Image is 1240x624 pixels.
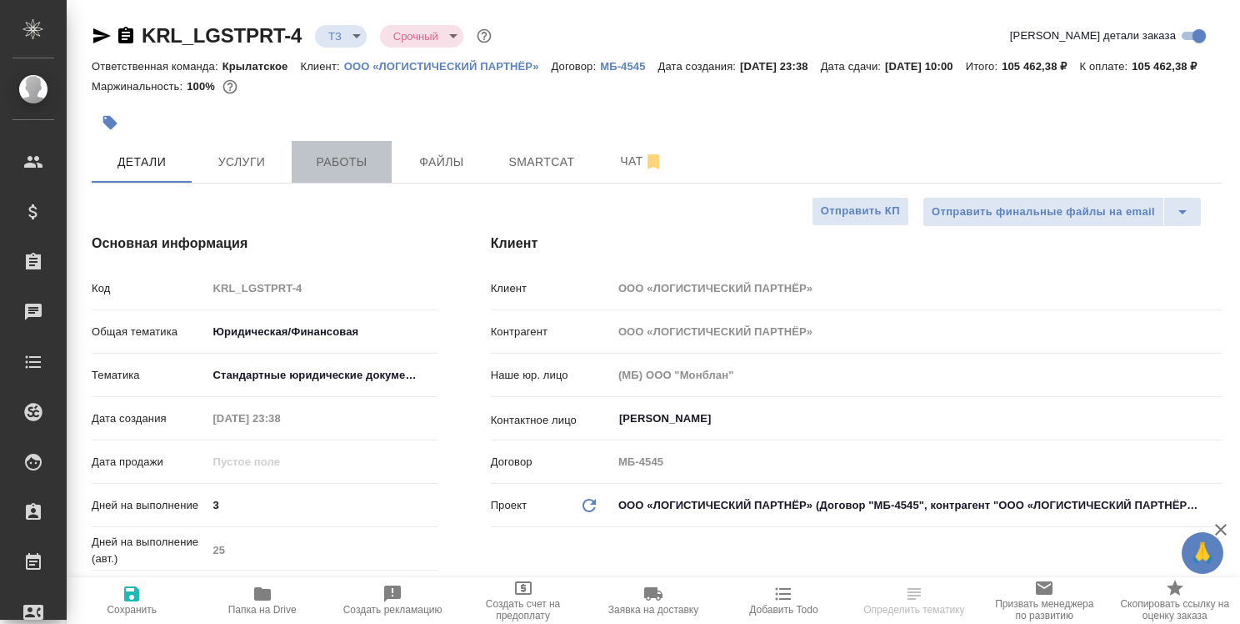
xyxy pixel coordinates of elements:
button: Сохранить [67,577,197,624]
p: 105 462,38 ₽ [1132,60,1209,73]
a: KRL_LGSTPRT-4 [142,24,302,47]
svg: Отписаться [643,152,663,172]
span: Детали [102,152,182,173]
button: Добавить Todo [718,577,848,624]
p: 100% [187,80,219,93]
span: Чат [602,151,682,172]
span: Призвать менеджера по развитию [989,598,1099,621]
input: ✎ Введи что-нибудь [207,493,437,517]
input: Пустое поле [612,450,1222,474]
button: Заявка на доставку [588,577,718,624]
p: 105 462,38 ₽ [1002,60,1079,73]
a: ООО «ЛОГИСТИЧЕСКИЙ ПАРТНЁР» [344,58,552,73]
a: МБ-4545 [600,58,657,73]
p: Дата создания [92,410,207,427]
button: Скопировать ссылку для ЯМессенджера [92,26,112,46]
div: ООО «ЛОГИСТИЧЕСКИЙ ПАРТНЁР» (Договор "МБ-4545", контрагент "ООО «ЛОГИСТИЧЕСКИЙ ПАРТНЁР»") [612,491,1222,520]
span: Работы [302,152,382,173]
span: Папка на Drive [228,604,297,616]
p: Наше юр. лицо [491,367,612,384]
button: ТЗ [323,29,347,43]
div: ТЗ [380,25,463,48]
button: Отправить КП [812,197,909,226]
span: Создать счет на предоплату [467,598,577,621]
button: Скопировать ссылку [116,26,136,46]
span: Отправить КП [821,202,900,221]
span: 🙏 [1188,536,1217,571]
span: Сохранить [107,604,157,616]
p: Дней на выполнение (авт.) [92,534,207,567]
p: ООО «ЛОГИСТИЧЕСКИЙ ПАРТНЁР» [344,60,552,73]
button: 🙏 [1182,532,1223,574]
input: Пустое поле [207,450,352,474]
button: Open [1212,417,1216,420]
span: [PERSON_NAME] детали заказа [1010,28,1176,44]
p: Дата продажи [92,454,207,471]
input: Пустое поле [207,406,352,430]
p: К оплате: [1079,60,1132,73]
p: Крылатское [222,60,301,73]
span: Smartcat [502,152,582,173]
p: Контрагент [491,324,612,340]
p: Договор [491,454,612,471]
button: Определить тематику [849,577,979,624]
p: Тематика [92,367,207,384]
h4: Основная информация [92,234,424,254]
p: Клиент: [300,60,343,73]
button: Создать счет на предоплату [457,577,587,624]
p: Договор: [552,60,601,73]
div: Стандартные юридические документы, договоры, уставы [207,361,437,390]
p: Проект [491,497,527,514]
span: Определить тематику [863,604,964,616]
button: Доп статусы указывают на важность/срочность заказа [473,25,495,47]
span: Услуги [202,152,282,173]
p: Код [92,280,207,297]
button: 0.00 RUB; [219,76,241,98]
p: [DATE] 23:38 [740,60,821,73]
div: ТЗ [315,25,367,48]
p: Ответственная команда: [92,60,222,73]
p: Дней на выполнение [92,497,207,514]
button: Призвать менеджера по развитию [979,577,1109,624]
input: Пустое поле [207,538,437,562]
input: Пустое поле [612,276,1222,300]
p: Дата создания: [658,60,740,73]
p: Клиент [491,280,612,297]
button: Добавить тэг [92,104,128,141]
span: Создать рекламацию [343,604,442,616]
span: Файлы [402,152,482,173]
span: Скопировать ссылку на оценку заказа [1120,598,1230,621]
span: Заявка на доставку [608,604,698,616]
h4: Клиент [491,234,1222,254]
p: Дата сдачи: [821,60,885,73]
p: Маржинальность: [92,80,187,93]
p: Итого: [966,60,1002,73]
p: МБ-4545 [600,60,657,73]
button: Отправить финальные файлы на email [922,197,1164,227]
span: Добавить Todo [749,604,817,616]
input: Пустое поле [612,320,1222,344]
button: Скопировать ссылку на оценку заказа [1110,577,1240,624]
div: Юридическая/Финансовая [207,318,437,346]
input: Пустое поле [612,363,1222,387]
p: Общая тематика [92,324,207,340]
p: Контактное лицо [491,412,612,429]
button: Создать рекламацию [327,577,457,624]
span: Отправить финальные файлы на email [932,203,1155,222]
button: Папка на Drive [197,577,327,624]
p: [DATE] 10:00 [885,60,966,73]
input: Пустое поле [207,276,437,300]
div: split button [922,197,1202,227]
button: Срочный [388,29,443,43]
